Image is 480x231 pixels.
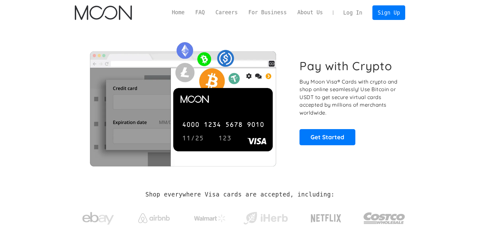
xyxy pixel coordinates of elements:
img: Moon Cards let you spend your crypto anywhere Visa is accepted. [75,38,291,166]
a: home [75,5,132,20]
a: Walmart [186,208,233,225]
img: ebay [82,209,114,228]
img: Netflix [310,210,342,226]
img: Costco [363,206,406,230]
h2: Shop everywhere Visa cards are accepted, including: [145,191,335,198]
a: iHerb [242,204,289,230]
a: Home [167,9,190,16]
a: Careers [210,9,243,16]
img: Moon Logo [75,5,132,20]
a: Log In [338,6,368,20]
a: FAQ [190,9,210,16]
h1: Pay with Crypto [299,59,392,73]
p: Buy Moon Visa® Cards with crypto and shop online seamlessly! Use Bitcoin or USDT to get secure vi... [299,78,398,117]
img: iHerb [242,210,289,227]
a: About Us [292,9,328,16]
a: Netflix [298,204,354,229]
img: Airbnb [138,213,170,223]
img: Walmart [194,215,226,222]
a: Get Started [299,129,355,145]
a: For Business [243,9,292,16]
a: Sign Up [372,5,405,20]
a: Airbnb [130,207,177,226]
